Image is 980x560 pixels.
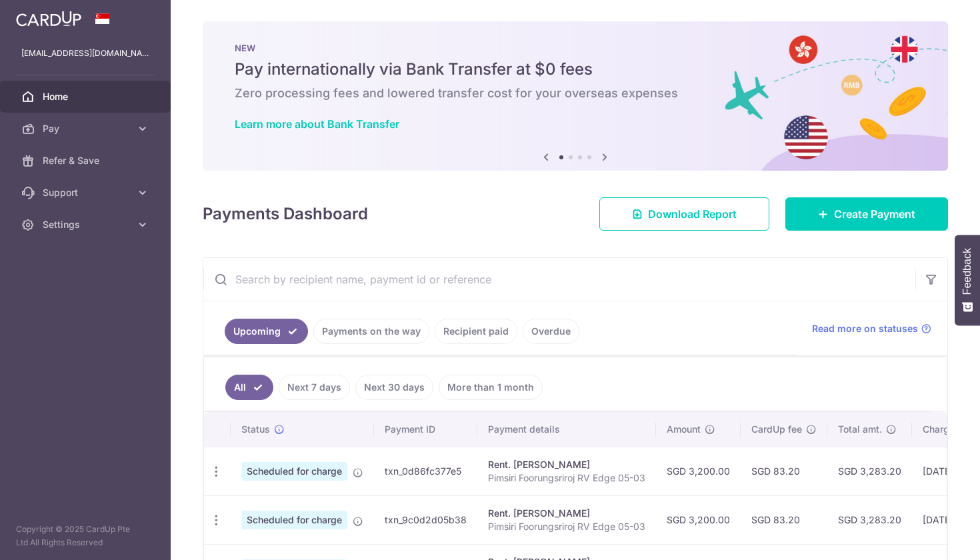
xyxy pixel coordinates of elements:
[923,423,977,436] span: Charge date
[241,423,270,436] span: Status
[313,319,429,344] a: Payments on the way
[667,423,701,436] span: Amount
[235,85,916,101] h6: Zero processing fees and lowered transfer cost for your overseas expenses
[741,495,827,544] td: SGD 83.20
[16,11,81,27] img: CardUp
[834,206,915,222] span: Create Payment
[812,322,918,335] span: Read more on statuses
[43,186,131,199] span: Support
[43,154,131,167] span: Refer & Save
[827,495,912,544] td: SGD 3,283.20
[961,248,973,295] span: Feedback
[203,202,368,226] h4: Payments Dashboard
[21,47,149,60] p: [EMAIL_ADDRESS][DOMAIN_NAME]
[203,258,915,301] input: Search by recipient name, payment id or reference
[812,322,931,335] a: Read more on statuses
[523,319,579,344] a: Overdue
[894,520,967,553] iframe: Opens a widget where you can find more information
[43,90,131,103] span: Home
[43,122,131,135] span: Pay
[225,319,308,344] a: Upcoming
[279,375,350,400] a: Next 7 days
[241,462,347,481] span: Scheduled for charge
[488,471,645,485] p: Pimsiri Foorungsriroj RV Edge 05-03
[599,197,769,231] a: Download Report
[225,375,273,400] a: All
[785,197,948,231] a: Create Payment
[955,235,980,325] button: Feedback - Show survey
[488,520,645,533] p: Pimsiri Foorungsriroj RV Edge 05-03
[241,511,347,529] span: Scheduled for charge
[235,117,399,131] a: Learn more about Bank Transfer
[741,447,827,495] td: SGD 83.20
[374,495,477,544] td: txn_9c0d2d05b38
[439,375,543,400] a: More than 1 month
[838,423,882,436] span: Total amt.
[488,507,645,520] div: Rent. [PERSON_NAME]
[435,319,517,344] a: Recipient paid
[235,59,916,80] h5: Pay internationally via Bank Transfer at $0 fees
[656,495,741,544] td: SGD 3,200.00
[374,447,477,495] td: txn_0d86fc377e5
[203,21,948,171] img: Bank transfer banner
[43,218,131,231] span: Settings
[827,447,912,495] td: SGD 3,283.20
[477,412,656,447] th: Payment details
[751,423,802,436] span: CardUp fee
[488,458,645,471] div: Rent. [PERSON_NAME]
[656,447,741,495] td: SGD 3,200.00
[235,43,916,53] p: NEW
[374,412,477,447] th: Payment ID
[355,375,433,400] a: Next 30 days
[648,206,737,222] span: Download Report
